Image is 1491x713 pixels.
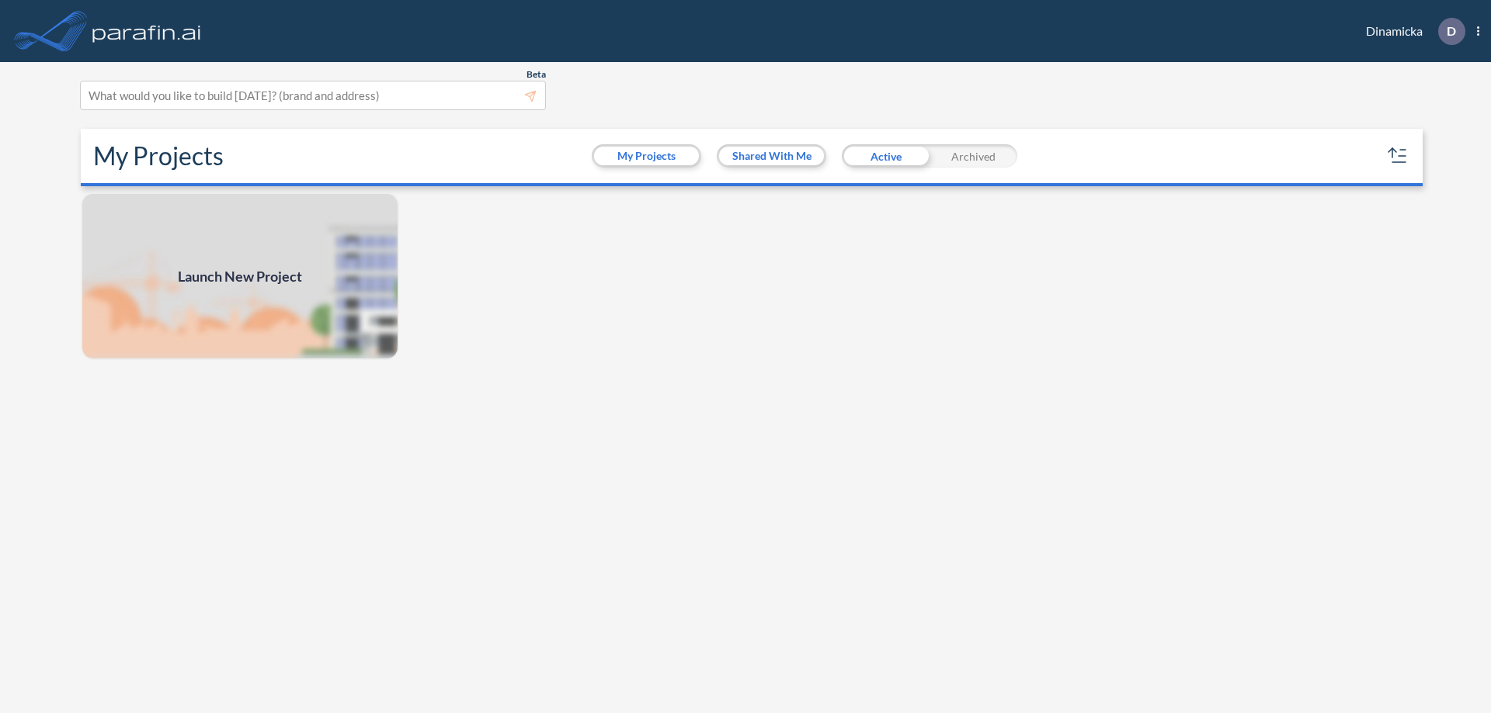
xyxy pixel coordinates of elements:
[1343,18,1479,45] div: Dinamicka
[842,144,930,168] div: Active
[93,141,224,171] h2: My Projects
[1447,24,1456,38] p: D
[527,68,546,81] span: Beta
[719,147,824,165] button: Shared With Me
[178,266,302,287] span: Launch New Project
[81,192,399,360] a: Launch New Project
[89,16,204,47] img: logo
[1385,144,1410,168] button: sort
[930,144,1017,168] div: Archived
[594,147,699,165] button: My Projects
[81,192,399,360] img: add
